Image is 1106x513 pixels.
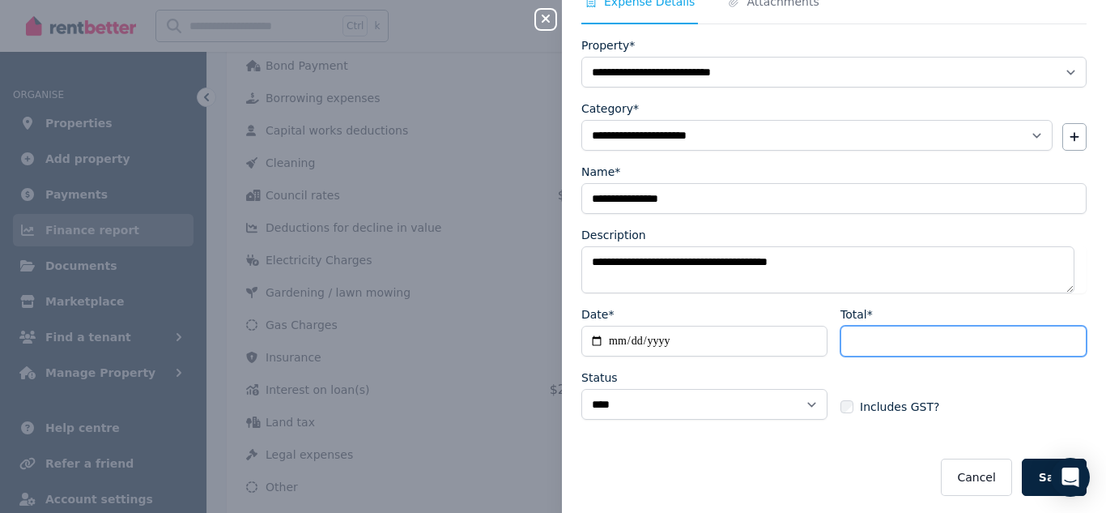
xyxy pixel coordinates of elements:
label: Property* [581,37,635,53]
div: Open Intercom Messenger [1051,458,1090,497]
button: Cancel [941,459,1011,496]
label: Total* [840,306,873,323]
input: Includes GST? [840,400,853,413]
label: Status [581,370,618,386]
button: Save [1022,459,1087,496]
label: Category* [581,100,639,117]
label: Date* [581,306,614,323]
span: Includes GST? [860,399,939,415]
label: Description [581,227,646,243]
label: Name* [581,164,620,180]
